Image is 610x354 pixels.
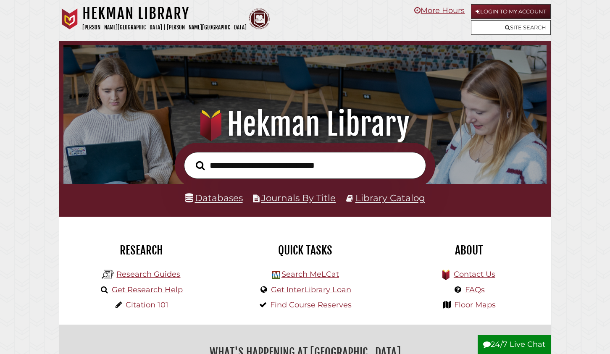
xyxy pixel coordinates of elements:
[471,20,551,35] a: Site Search
[126,300,168,309] a: Citation 101
[102,268,114,281] img: Hekman Library Logo
[185,192,243,203] a: Databases
[116,270,180,279] a: Research Guides
[471,4,551,19] a: Login to My Account
[393,243,544,257] h2: About
[414,6,465,15] a: More Hours
[454,300,496,309] a: Floor Maps
[355,192,425,203] a: Library Catalog
[261,192,336,203] a: Journals By Title
[59,8,80,29] img: Calvin University
[454,270,495,279] a: Contact Us
[82,23,247,32] p: [PERSON_NAME][GEOGRAPHIC_DATA] | [PERSON_NAME][GEOGRAPHIC_DATA]
[66,243,217,257] h2: Research
[270,300,352,309] a: Find Course Reserves
[229,243,381,257] h2: Quick Tasks
[249,8,270,29] img: Calvin Theological Seminary
[281,270,339,279] a: Search MeLCat
[73,106,537,143] h1: Hekman Library
[271,285,351,294] a: Get InterLibrary Loan
[192,159,209,173] button: Search
[272,271,280,279] img: Hekman Library Logo
[82,4,247,23] h1: Hekman Library
[196,160,205,170] i: Search
[465,285,485,294] a: FAQs
[112,285,183,294] a: Get Research Help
